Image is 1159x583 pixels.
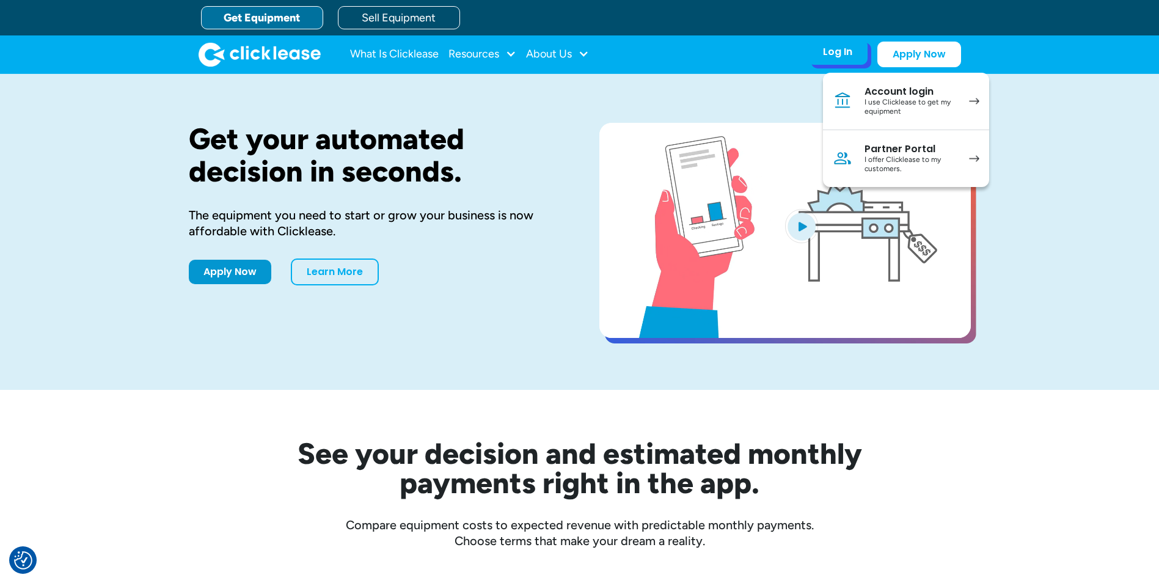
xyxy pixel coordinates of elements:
[199,42,321,67] img: Clicklease logo
[969,98,979,105] img: arrow
[448,42,516,67] div: Resources
[526,42,589,67] div: About Us
[823,73,989,187] nav: Log In
[823,130,989,187] a: Partner PortalI offer Clicklease to my customers.
[189,123,560,188] h1: Get your automated decision in seconds.
[14,551,32,570] button: Consent Preferences
[599,123,971,338] a: open lightbox
[338,6,460,29] a: Sell Equipment
[189,260,271,284] a: Apply Now
[865,155,957,174] div: I offer Clicklease to my customers.
[14,551,32,570] img: Revisit consent button
[201,6,323,29] a: Get Equipment
[823,73,989,130] a: Account loginI use Clicklease to get my equipment
[291,258,379,285] a: Learn More
[833,148,852,168] img: Person icon
[238,439,922,497] h2: See your decision and estimated monthly payments right in the app.
[865,86,957,98] div: Account login
[350,42,439,67] a: What Is Clicklease
[969,155,979,162] img: arrow
[189,517,971,549] div: Compare equipment costs to expected revenue with predictable monthly payments. Choose terms that ...
[865,98,957,117] div: I use Clicklease to get my equipment
[865,143,957,155] div: Partner Portal
[877,42,961,67] a: Apply Now
[199,42,321,67] a: home
[823,46,852,58] div: Log In
[189,207,560,239] div: The equipment you need to start or grow your business is now affordable with Clicklease.
[833,91,852,111] img: Bank icon
[785,209,818,243] img: Blue play button logo on a light blue circular background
